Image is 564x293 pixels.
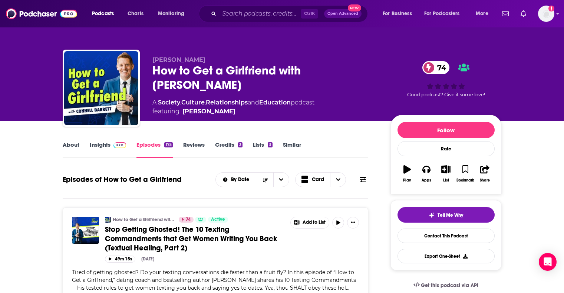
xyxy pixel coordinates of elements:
[499,7,512,20] a: Show notifications dropdown
[429,212,435,218] img: tell me why sparkle
[164,142,172,147] div: 175
[128,9,144,19] span: Charts
[456,160,475,187] button: Bookmark
[136,141,172,158] a: Episodes175
[153,8,194,20] button: open menu
[390,56,502,103] div: 74Good podcast? Give it some love!
[443,178,449,183] div: List
[301,9,318,19] span: Ctrl K
[208,217,228,223] a: Active
[398,207,495,223] button: tell me why sparkleTell Me Why
[238,142,243,147] div: 3
[186,216,191,223] span: 74
[438,212,463,218] span: Tell Me Why
[268,142,272,147] div: 3
[258,173,273,187] button: Sort Direction
[539,253,557,271] div: Open Intercom Messenger
[538,6,554,22] img: User Profile
[424,9,460,19] span: For Podcasters
[471,8,498,20] button: open menu
[152,107,314,116] span: featuring
[348,4,361,11] span: New
[179,217,194,223] a: 74
[518,7,529,20] a: Show notifications dropdown
[105,225,277,253] span: Stop Getting Ghosted! The 10 Texting Commandments that Get Women Writing You Back (Textual Healin...
[90,141,126,158] a: InsightsPodchaser Pro
[548,6,554,11] svg: Add a profile image
[141,256,154,262] div: [DATE]
[211,216,225,223] span: Active
[283,141,301,158] a: Similar
[105,217,111,223] img: How to Get a Girlfriend with Connell Barrett
[312,177,324,182] span: Card
[152,98,314,116] div: A podcast
[475,160,494,187] button: Share
[422,61,450,74] a: 74
[398,141,495,156] div: Rate
[398,249,495,263] button: Export One-Sheet
[377,8,421,20] button: open menu
[291,217,329,228] button: Show More Button
[72,217,99,244] img: Stop Getting Ghosted! The 10 Texting Commandments that Get Women Writing You Back (Textual Healin...
[422,178,431,183] div: Apps
[538,6,554,22] button: Show profile menu
[182,107,235,116] a: Connell Barrett
[398,122,495,138] button: Follow
[183,141,205,158] a: Reviews
[403,178,411,183] div: Play
[421,282,478,289] span: Get this podcast via API
[419,8,471,20] button: open menu
[105,225,285,253] a: Stop Getting Ghosted! The 10 Texting Commandments that Get Women Writing You Back (Textual Healin...
[398,160,417,187] button: Play
[215,172,289,187] h2: Choose List sort
[92,9,114,19] span: Podcasts
[152,56,205,63] span: [PERSON_NAME]
[273,173,289,187] button: open menu
[538,6,554,22] span: Logged in as GregKubie
[215,141,243,158] a: Credits3
[417,160,436,187] button: Apps
[72,269,356,291] span: Tired of getting ghosted? Do your texting conversations die faster than a fruit fly? In this epis...
[87,8,123,20] button: open menu
[383,9,412,19] span: For Business
[105,256,135,263] button: 49m 15s
[206,99,248,106] a: Relationships
[259,99,291,106] a: Education
[113,217,174,223] a: How to Get a Girlfriend with [PERSON_NAME]
[123,8,148,20] a: Charts
[63,175,182,184] h1: Episodes of How to Get a Girlfriend
[248,99,259,106] span: and
[430,61,450,74] span: 74
[346,284,349,291] span: ...
[181,99,205,106] a: Culture
[180,99,181,106] span: ,
[456,178,474,183] div: Bookmark
[6,7,77,21] img: Podchaser - Follow, Share and Rate Podcasts
[347,217,359,229] button: Show More Button
[324,9,362,18] button: Open AdvancedNew
[219,8,301,20] input: Search podcasts, credits, & more...
[253,141,272,158] a: Lists3
[113,142,126,148] img: Podchaser Pro
[295,172,346,187] button: Choose View
[63,141,79,158] a: About
[303,220,326,225] span: Add to List
[327,12,358,16] span: Open Advanced
[231,177,252,182] span: By Date
[398,229,495,243] a: Contact This Podcast
[216,177,258,182] button: open menu
[205,99,206,106] span: ,
[480,178,490,183] div: Share
[158,99,180,106] a: Society
[407,92,485,97] span: Good podcast? Give it some love!
[158,9,184,19] span: Monitoring
[436,160,455,187] button: List
[64,51,138,125] img: How to Get a Girlfriend with Connell Barrett
[476,9,488,19] span: More
[206,5,375,22] div: Search podcasts, credits, & more...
